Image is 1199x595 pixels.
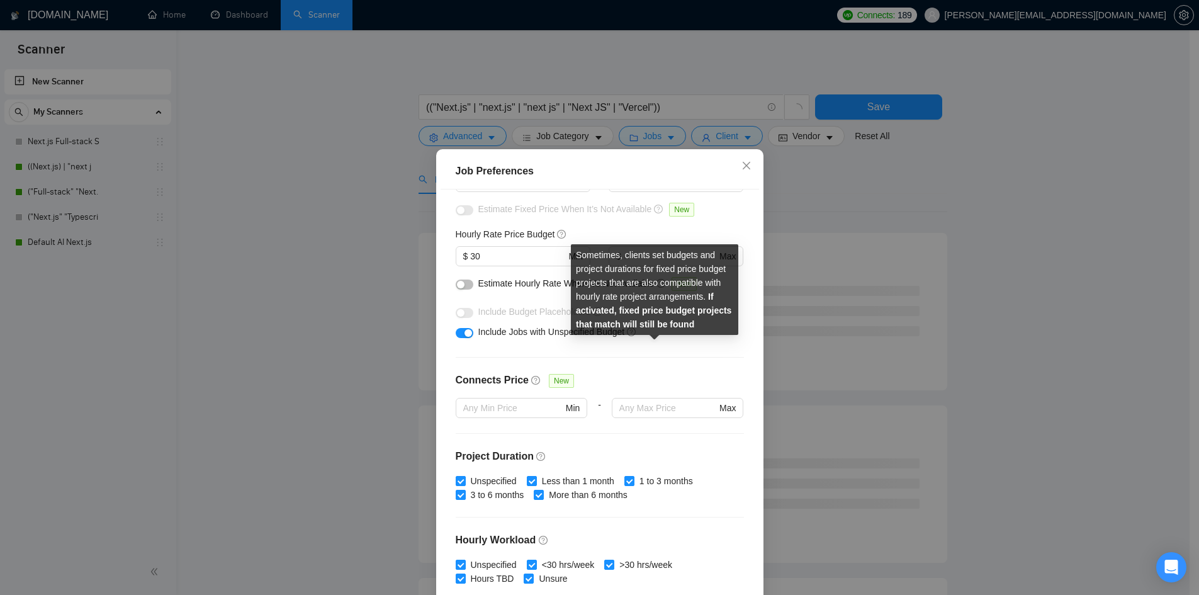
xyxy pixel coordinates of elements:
span: Estimate Hourly Rate When It’s Not Available [478,278,655,288]
input: Any Min Price [463,401,563,415]
span: Unspecified [466,474,522,488]
span: More than 6 months [544,488,633,502]
h4: Hourly Workload [456,533,744,548]
input: Any Max Price [619,401,717,415]
span: question-circle [654,204,664,214]
span: Include Budget Placeholders [478,307,590,317]
h5: Hourly Rate Price Budget [456,227,555,241]
span: Max [719,401,736,415]
span: question-circle [539,535,549,545]
span: Include Jobs with Unspecified Budget [478,327,625,337]
input: 0 [470,249,566,263]
span: Min [568,249,583,263]
span: New [549,374,574,388]
span: Hours TBD [466,572,519,586]
span: $ [463,249,468,263]
span: Unsure [534,572,572,586]
div: - [587,398,611,433]
h4: Project Duration [456,449,744,464]
span: question-circle [531,375,541,385]
span: 3 to 6 months [466,488,529,502]
div: Sometimes, clients set budgets and project durations for fixed price budget projects that are als... [571,244,738,335]
div: Open Intercom Messenger [1156,552,1186,582]
span: <30 hrs/week [537,558,600,572]
span: 1 to 3 months [634,474,698,488]
span: Estimate Fixed Price When It’s Not Available [478,204,652,214]
span: >30 hrs/week [614,558,677,572]
span: question-circle [557,229,567,239]
span: Unspecified [466,558,522,572]
strong: If activated, fixed price budget projects that match will still be found [576,292,731,329]
span: Less than 1 month [537,474,619,488]
div: Job Preferences [456,164,744,179]
h4: Connects Price [456,373,529,388]
span: Min [566,401,580,415]
button: Close [729,149,763,183]
span: New [669,203,694,217]
span: question-circle [536,451,546,462]
span: close [741,161,751,171]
